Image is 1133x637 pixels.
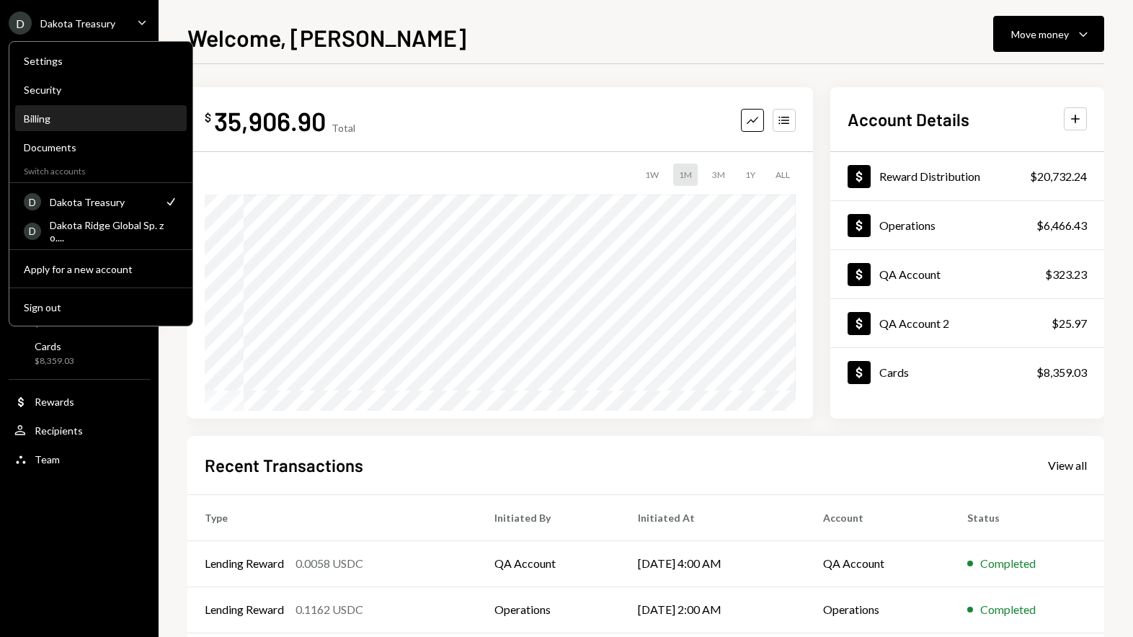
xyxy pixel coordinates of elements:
a: Rewards [9,388,150,414]
a: Documents [15,134,187,160]
a: Billing [15,105,187,131]
a: Team [9,446,150,472]
td: [DATE] 4:00 AM [621,540,807,587]
div: Recipients [35,424,83,437]
h1: Welcome, [PERSON_NAME] [187,23,466,52]
div: 1M [673,164,698,186]
div: Dakota Treasury [40,17,115,30]
div: $6,466.43 [1036,217,1087,234]
a: Cards$8,359.03 [9,336,150,370]
div: Sign out [24,301,178,313]
div: Dakota Treasury [50,196,155,208]
div: 0.0058 USDC [296,555,363,572]
td: QA Account [477,540,621,587]
a: Cards$8,359.03 [830,348,1104,396]
div: Switch accounts [9,163,192,177]
td: Operations [477,587,621,633]
th: Type [187,494,477,540]
div: QA Account [879,267,941,281]
div: QA Account 2 [879,316,949,330]
div: Cards [35,340,74,352]
div: 1Y [739,164,761,186]
div: Settings [24,55,178,67]
div: 0.1162 USDC [296,601,363,618]
div: 1W [639,164,665,186]
a: Recipients [9,417,150,443]
div: Completed [980,555,1036,572]
div: Reward Distribution [879,169,980,183]
div: Security [24,84,178,96]
td: Operations [806,587,949,633]
div: Lending Reward [205,555,284,572]
div: D [24,223,41,240]
a: Reward Distribution$20,732.24 [830,152,1104,200]
th: Initiated By [477,494,621,540]
th: Initiated At [621,494,807,540]
th: Status [950,494,1104,540]
div: $8,359.03 [1036,364,1087,381]
div: $323.23 [1045,266,1087,283]
div: View all [1048,458,1087,473]
h2: Account Details [848,107,969,131]
div: Rewards [35,396,74,408]
div: 35,906.90 [214,104,326,137]
div: $8,359.03 [35,355,74,367]
div: D [9,12,32,35]
div: Total [332,122,355,134]
a: QA Account$323.23 [830,250,1104,298]
a: QA Account 2$25.97 [830,299,1104,347]
button: Apply for a new account [15,257,187,282]
div: Operations [879,218,936,232]
div: Documents [24,141,178,153]
td: [DATE] 2:00 AM [621,587,807,633]
a: Settings [15,48,187,73]
div: Team [35,453,60,465]
a: DDakota Ridge Global Sp. z o.... [15,218,187,244]
a: View all [1048,457,1087,473]
div: 3M [706,164,731,186]
div: Move money [1011,27,1069,42]
div: $25.97 [1052,315,1087,332]
td: QA Account [806,540,949,587]
div: ALL [770,164,796,186]
h2: Recent Transactions [205,453,363,477]
div: Completed [980,601,1036,618]
div: Dakota Ridge Global Sp. z o.... [50,219,178,244]
div: Apply for a new account [24,263,178,275]
button: Sign out [15,295,187,321]
a: Security [15,76,187,102]
button: Move money [993,16,1104,52]
div: D [24,193,41,210]
a: Operations$6,466.43 [830,201,1104,249]
div: $ [205,110,211,125]
div: Billing [24,112,178,125]
div: $20,732.24 [1030,168,1087,185]
div: Cards [879,365,909,379]
div: Lending Reward [205,601,284,618]
th: Account [806,494,949,540]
